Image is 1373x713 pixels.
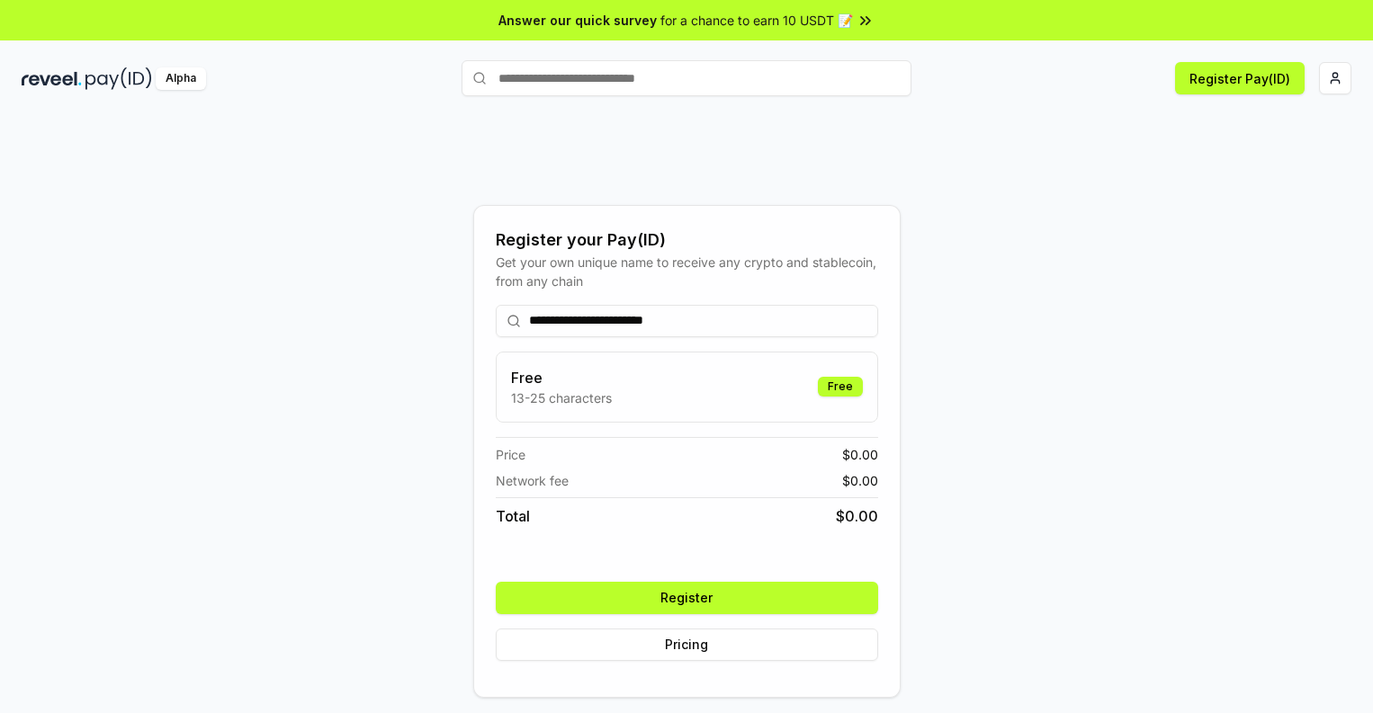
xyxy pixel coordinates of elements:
[496,471,569,490] span: Network fee
[842,445,878,464] span: $ 0.00
[85,67,152,90] img: pay_id
[836,505,878,527] span: $ 0.00
[22,67,82,90] img: reveel_dark
[496,445,525,464] span: Price
[660,11,853,30] span: for a chance to earn 10 USDT 📝
[818,377,863,397] div: Free
[496,253,878,290] div: Get your own unique name to receive any crypto and stablecoin, from any chain
[496,505,530,527] span: Total
[496,628,878,661] button: Pricing
[156,67,206,90] div: Alpha
[496,227,878,253] div: Register your Pay(ID)
[498,11,657,30] span: Answer our quick survey
[496,582,878,614] button: Register
[511,367,612,388] h3: Free
[511,388,612,407] p: 13-25 characters
[842,471,878,490] span: $ 0.00
[1175,62,1305,94] button: Register Pay(ID)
